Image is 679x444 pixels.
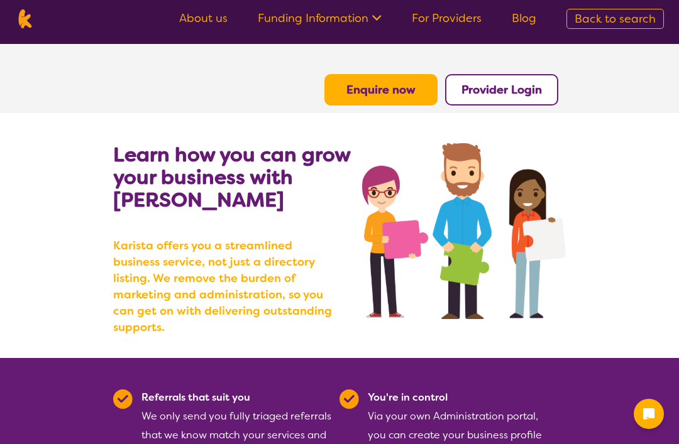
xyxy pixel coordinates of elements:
a: Funding Information [258,11,382,26]
b: Referrals that suit you [141,391,250,404]
button: Provider Login [445,74,558,106]
a: Enquire now [346,82,416,97]
span: Back to search [575,11,656,26]
a: For Providers [412,11,482,26]
b: Karista offers you a streamlined business service, not just a directory listing. We remove the bu... [113,237,339,335]
img: Tick [339,389,359,409]
a: About us [179,11,228,26]
b: Learn how you can grow your business with [PERSON_NAME] [113,141,350,213]
img: Karista logo [15,9,35,28]
a: Provider Login [461,82,542,97]
button: Enquire now [324,74,438,106]
img: grow your business with Karista [362,143,566,319]
b: You're in control [368,391,448,404]
img: Tick [113,389,133,409]
a: Back to search [566,9,664,29]
a: Blog [512,11,536,26]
